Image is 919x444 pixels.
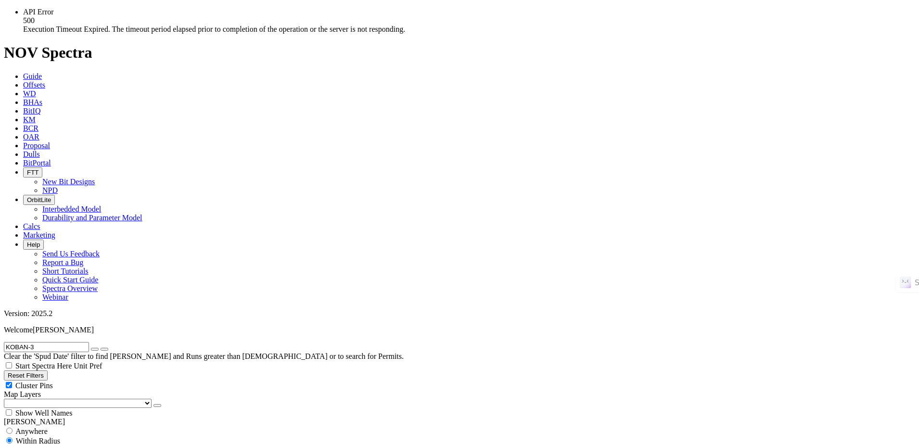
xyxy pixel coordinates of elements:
[23,107,40,115] a: BitIQ
[23,231,55,239] a: Marketing
[23,98,42,106] a: BHAs
[23,240,44,250] button: Help
[23,81,45,89] a: Offsets
[15,381,53,390] span: Cluster Pins
[4,418,915,426] div: [PERSON_NAME]
[4,390,41,398] span: Map Layers
[23,124,38,132] a: BCR
[4,44,915,62] h1: NOV Spectra
[42,205,101,213] a: Interbedded Model
[42,250,100,258] a: Send Us Feedback
[15,409,72,417] span: Show Well Names
[23,150,40,158] a: Dulls
[42,276,98,284] a: Quick Start Guide
[23,8,405,33] span: API Error 500 Execution Timeout Expired. The timeout period elapsed prior to completion of the op...
[4,352,404,360] span: Clear the 'Spud Date' filter to find [PERSON_NAME] and Runs greater than [DEMOGRAPHIC_DATA] or to...
[23,115,36,124] a: KM
[23,195,55,205] button: OrbitLite
[15,427,48,435] span: Anywhere
[23,72,42,80] a: Guide
[23,159,51,167] a: BitPortal
[4,342,89,352] input: Search
[74,362,102,370] span: Unit Pref
[42,293,68,301] a: Webinar
[4,326,915,334] p: Welcome
[27,241,40,248] span: Help
[6,362,12,368] input: Start Spectra Here
[23,133,39,141] a: OAR
[15,362,72,370] span: Start Spectra Here
[23,89,36,98] a: WD
[23,222,40,230] a: Calcs
[23,141,50,150] a: Proposal
[27,169,38,176] span: FTT
[42,258,83,266] a: Report a Bug
[33,326,94,334] span: [PERSON_NAME]
[42,284,98,292] a: Spectra Overview
[4,309,915,318] div: Version: 2025.2
[42,214,142,222] a: Durability and Parameter Model
[42,186,58,194] a: NPD
[4,370,48,381] button: Reset Filters
[27,196,51,203] span: OrbitLite
[42,267,89,275] a: Short Tutorials
[42,178,95,186] a: New Bit Designs
[23,167,42,178] button: FTT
